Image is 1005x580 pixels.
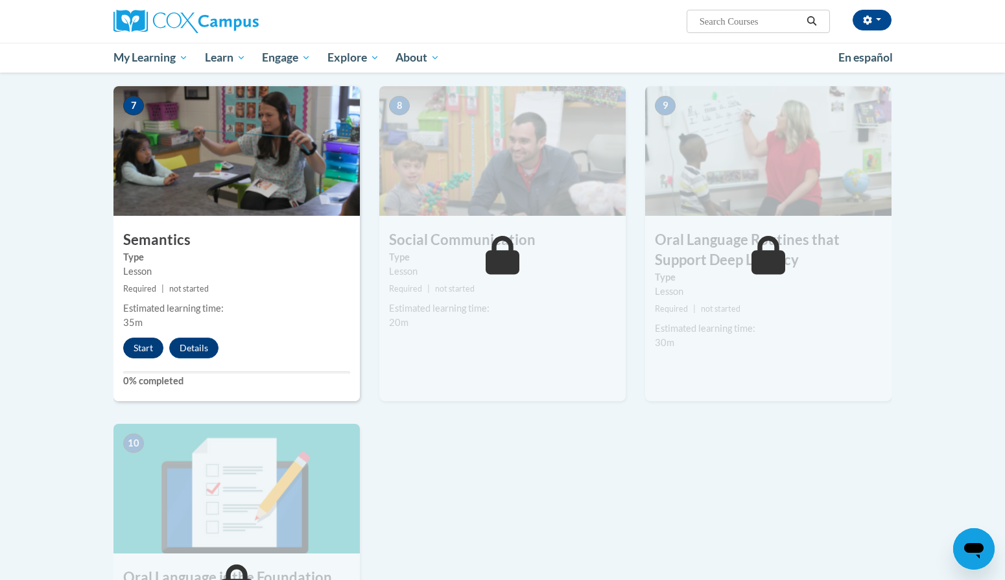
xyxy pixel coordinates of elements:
label: Type [123,250,350,264]
h3: Oral Language Routines that Support Deep Literacy [645,230,892,270]
h3: Social Communication [379,230,626,250]
h3: Semantics [113,230,360,250]
span: Engage [262,50,311,65]
a: En español [830,44,901,71]
div: Lesson [123,264,350,279]
img: Course Image [113,424,360,553]
div: Lesson [389,264,616,279]
span: Learn [205,50,246,65]
label: 0% completed [123,374,350,388]
input: Search Courses [698,14,802,29]
button: Details [169,338,219,358]
span: Required [123,284,156,294]
span: Required [655,304,688,314]
span: not started [169,284,209,294]
a: My Learning [105,43,196,73]
label: Type [389,250,616,264]
span: About [396,50,440,65]
span: | [427,284,430,294]
div: Main menu [94,43,911,73]
span: Explore [327,50,379,65]
img: Cox Campus [113,10,259,33]
img: Course Image [645,86,892,216]
div: Lesson [655,284,882,299]
span: not started [435,284,475,294]
button: Search [802,14,822,29]
div: Estimated learning time: [655,321,882,336]
span: My Learning [113,50,188,65]
div: Estimated learning time: [389,301,616,316]
span: 30m [655,337,674,348]
iframe: Button to launch messaging window [953,528,995,570]
span: 7 [123,96,144,115]
a: Engage [254,43,319,73]
span: Required [389,284,422,294]
a: Learn [196,43,254,73]
span: | [161,284,164,294]
span: 10 [123,434,144,453]
span: 8 [389,96,410,115]
span: not started [701,304,740,314]
a: About [388,43,449,73]
span: 35m [123,317,143,328]
span: | [693,304,696,314]
span: 9 [655,96,676,115]
a: Cox Campus [113,10,360,33]
span: En español [838,51,893,64]
label: Type [655,270,882,284]
a: Explore [319,43,388,73]
img: Course Image [379,86,626,216]
button: Account Settings [853,10,892,30]
span: 20m [389,317,408,328]
button: Start [123,338,163,358]
div: Estimated learning time: [123,301,350,316]
img: Course Image [113,86,360,216]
